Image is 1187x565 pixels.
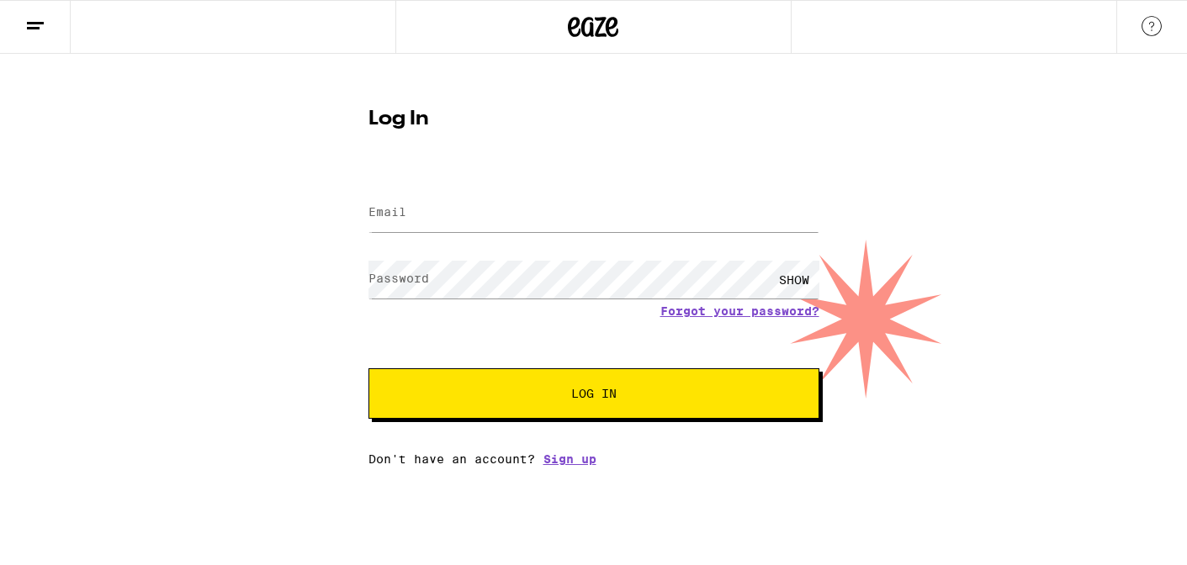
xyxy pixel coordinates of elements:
[368,194,819,232] input: Email
[10,12,121,25] span: Hi. Need any help?
[368,205,406,219] label: Email
[368,368,819,419] button: Log In
[543,452,596,466] a: Sign up
[571,388,617,399] span: Log In
[368,452,819,466] div: Don't have an account?
[368,272,429,285] label: Password
[368,109,819,129] h1: Log In
[660,304,819,318] a: Forgot your password?
[769,261,819,298] div: SHOW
